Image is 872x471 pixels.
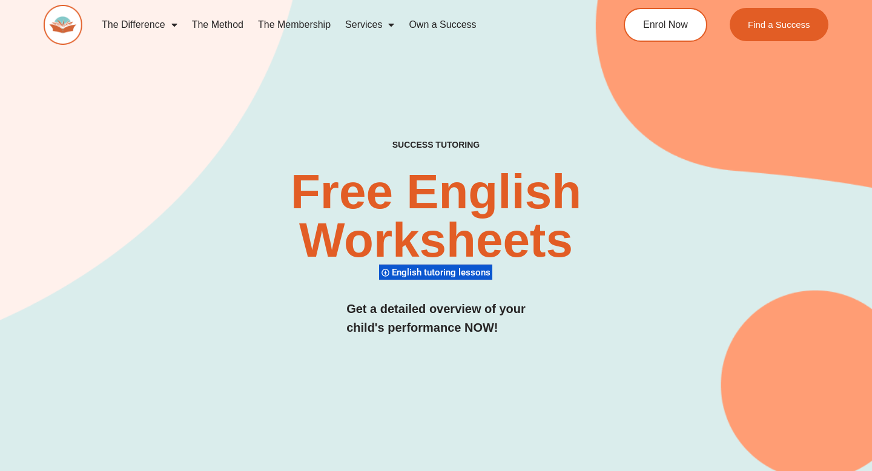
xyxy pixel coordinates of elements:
a: The Method [185,11,251,39]
a: Own a Success [401,11,483,39]
iframe: Chat Widget [811,413,872,471]
nav: Menu [94,11,579,39]
a: The Difference [94,11,185,39]
span: Enrol Now [643,20,688,30]
span: English tutoring lessons [392,267,494,278]
a: The Membership [251,11,338,39]
h2: Free English Worksheets​ [177,168,695,265]
a: Services [338,11,401,39]
div: English tutoring lessons [379,264,492,280]
a: Find a Success [730,8,828,41]
span: Find a Success [748,20,810,29]
h4: SUCCESS TUTORING​ [320,140,552,150]
h3: Get a detailed overview of your child's performance NOW! [346,300,526,337]
a: Enrol Now [624,8,707,42]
